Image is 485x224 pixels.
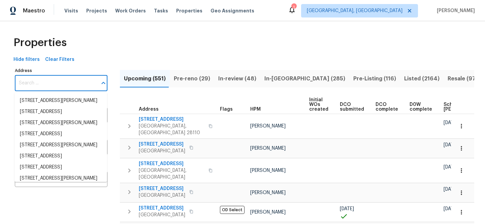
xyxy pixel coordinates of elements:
[14,117,107,128] li: [STREET_ADDRESS][PERSON_NAME]
[250,124,286,128] span: [PERSON_NAME]
[404,74,440,83] span: Listed (2164)
[444,143,458,147] span: [DATE]
[45,55,74,64] span: Clear Filters
[139,116,204,123] span: [STREET_ADDRESS]
[309,98,328,112] span: Initial WOs created
[139,167,204,181] span: [GEOGRAPHIC_DATA], [GEOGRAPHIC_DATA]
[139,107,159,112] span: Address
[353,74,396,83] span: Pre-Listing (116)
[99,78,108,88] button: Close
[139,192,185,199] span: [GEOGRAPHIC_DATA]
[444,165,458,170] span: [DATE]
[14,162,107,173] li: [STREET_ADDRESS]
[14,151,107,162] li: [STREET_ADDRESS]
[448,74,481,83] span: Resale (979)
[340,102,364,112] span: DCO submitted
[211,7,254,14] span: Geo Assignments
[11,53,42,66] button: Hide filters
[139,212,185,218] span: [GEOGRAPHIC_DATA]
[176,7,202,14] span: Properties
[444,102,482,112] span: Scheduled [PERSON_NAME]
[139,205,185,212] span: [STREET_ADDRESS]
[42,53,77,66] button: Clear Filters
[14,106,107,117] li: [STREET_ADDRESS]
[340,207,354,211] span: [DATE]
[139,185,185,192] span: [STREET_ADDRESS]
[250,190,286,195] span: [PERSON_NAME]
[376,102,398,112] span: DCO complete
[250,107,261,112] span: HPM
[434,7,475,14] span: [PERSON_NAME]
[139,141,185,148] span: [STREET_ADDRESS]
[250,168,286,173] span: [PERSON_NAME]
[13,55,40,64] span: Hide filters
[14,173,107,191] li: [STREET_ADDRESS][PERSON_NAME][PERSON_NAME]
[250,146,286,151] span: [PERSON_NAME]
[444,187,458,192] span: [DATE]
[124,74,166,83] span: Upcoming (551)
[86,7,107,14] span: Projects
[139,148,185,154] span: [GEOGRAPHIC_DATA]
[14,128,107,140] li: [STREET_ADDRESS]
[15,69,107,73] label: Address
[139,123,204,136] span: [GEOGRAPHIC_DATA], [GEOGRAPHIC_DATA] 28110
[139,160,204,167] span: [STREET_ADDRESS]
[444,207,458,211] span: [DATE]
[13,39,67,46] span: Properties
[220,107,233,112] span: Flags
[291,4,296,11] div: 1
[307,7,402,14] span: [GEOGRAPHIC_DATA], [GEOGRAPHIC_DATA]
[218,74,256,83] span: In-review (48)
[64,7,78,14] span: Visits
[444,120,458,125] span: [DATE]
[174,74,210,83] span: Pre-reno (29)
[15,75,97,91] input: Search ...
[220,206,245,214] span: OD Select
[154,8,168,13] span: Tasks
[14,140,107,151] li: [STREET_ADDRESS][PERSON_NAME]
[264,74,345,83] span: In-[GEOGRAPHIC_DATA] (285)
[115,7,146,14] span: Work Orders
[14,95,107,106] li: [STREET_ADDRESS][PERSON_NAME]
[250,210,286,215] span: [PERSON_NAME]
[23,7,45,14] span: Maestro
[410,102,432,112] span: D0W complete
